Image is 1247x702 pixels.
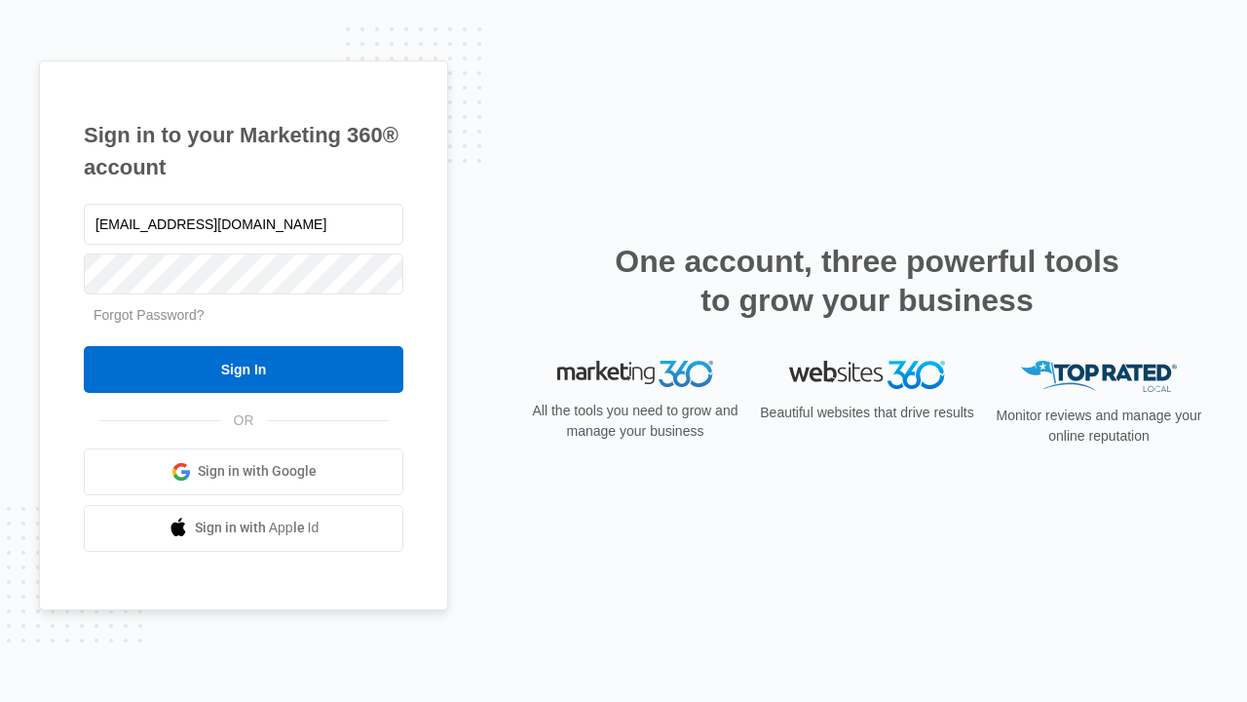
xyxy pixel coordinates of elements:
[84,505,403,552] a: Sign in with Apple Id
[220,410,268,431] span: OR
[758,403,976,423] p: Beautiful websites that drive results
[84,448,403,495] a: Sign in with Google
[609,242,1125,320] h2: One account, three powerful tools to grow your business
[195,518,320,538] span: Sign in with Apple Id
[198,461,317,482] span: Sign in with Google
[557,361,713,388] img: Marketing 360
[526,401,744,442] p: All the tools you need to grow and manage your business
[84,119,403,183] h1: Sign in to your Marketing 360® account
[84,346,403,393] input: Sign In
[94,307,205,323] a: Forgot Password?
[84,204,403,245] input: Email
[1021,361,1177,393] img: Top Rated Local
[789,361,945,389] img: Websites 360
[990,406,1208,447] p: Monitor reviews and manage your online reputation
